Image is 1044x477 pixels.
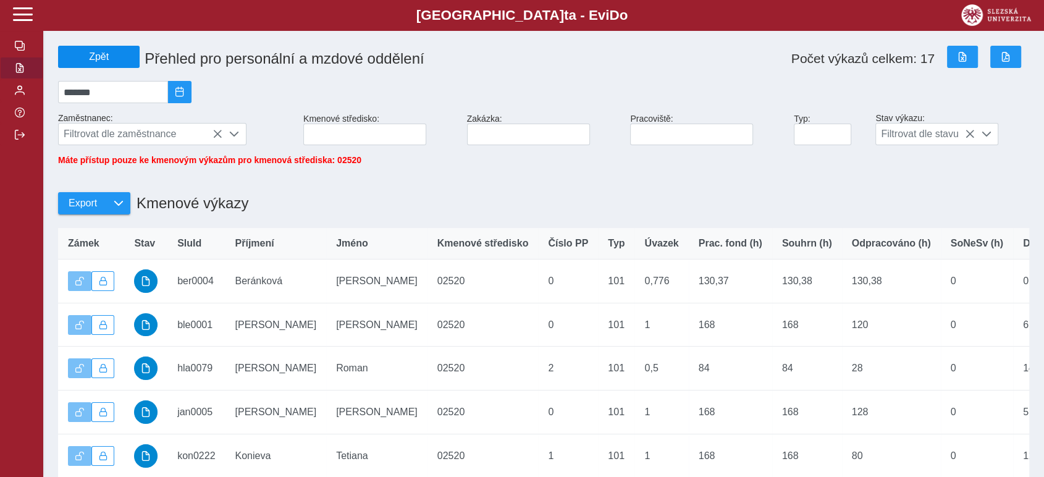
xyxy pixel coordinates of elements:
td: [PERSON_NAME] [326,303,427,347]
span: Zpět [64,51,134,62]
td: [PERSON_NAME] [225,347,327,390]
button: Výkaz je odemčen. [68,358,91,378]
td: ble0001 [167,303,225,347]
td: 84 [689,347,772,390]
div: Pracoviště: [625,109,789,150]
h1: Kmenové výkazy [130,188,248,218]
td: 101 [598,347,634,390]
div: Zakázka: [462,109,626,150]
span: Příjmení [235,238,274,249]
td: Beránková [225,260,327,303]
td: 0 [941,347,1013,390]
td: 0 [941,303,1013,347]
td: 1 [634,390,688,434]
button: Uzamknout [91,358,115,378]
td: 28 [842,347,941,390]
td: 0,776 [634,260,688,303]
td: jan0005 [167,390,225,434]
b: [GEOGRAPHIC_DATA] a - Evi [37,7,1007,23]
span: Úvazek [644,238,678,249]
td: 0 [538,390,598,434]
td: 1 [634,303,688,347]
td: 130,37 [689,260,772,303]
td: 0,5 [634,347,688,390]
td: 101 [598,260,634,303]
td: 02520 [427,303,539,347]
div: Stav výkazu: [870,108,1034,150]
td: [PERSON_NAME] [225,390,327,434]
button: Uzamknout [91,271,115,291]
span: Filtrovat dle zaměstnance [59,124,222,145]
td: 0 [538,260,598,303]
button: schváleno [134,269,158,293]
button: Uzamknout [91,446,115,466]
img: logo_web_su.png [961,4,1031,26]
td: 168 [772,390,842,434]
td: 84 [772,347,842,390]
span: Kmenové středisko [437,238,529,249]
button: Export [58,192,107,214]
span: Souhrn (h) [782,238,832,249]
button: 2025/08 [168,81,192,103]
button: schváleno [134,400,158,424]
td: 120 [842,303,941,347]
td: [PERSON_NAME] [326,390,427,434]
td: 168 [772,303,842,347]
h1: Přehled pro personální a mzdové oddělení [140,45,630,72]
span: Odpracováno (h) [852,238,931,249]
span: Máte přístup pouze ke kmenovým výkazům pro kmenová střediska: 02520 [58,155,361,165]
button: Export do PDF [990,46,1021,68]
span: o [620,7,628,23]
button: schváleno [134,357,158,380]
td: 0 [941,260,1013,303]
td: 0 [538,303,598,347]
button: Uzamknout [91,315,115,335]
td: Roman [326,347,427,390]
span: Zámek [68,238,99,249]
span: SoNeSv (h) [951,238,1003,249]
span: Prac. fond (h) [699,238,762,249]
td: 0 [941,390,1013,434]
div: Typ: [789,109,870,150]
td: [PERSON_NAME] [225,303,327,347]
span: Stav [134,238,155,249]
button: Výkaz je odemčen. [68,315,91,335]
td: 02520 [427,347,539,390]
button: schváleno [134,444,158,468]
span: Počet výkazů celkem: 17 [791,51,935,66]
td: 168 [689,390,772,434]
td: 2 [538,347,598,390]
button: Výkaz je odemčen. [68,446,91,466]
button: Výkaz je odemčen. [68,402,91,422]
td: 168 [689,303,772,347]
td: 130,38 [842,260,941,303]
span: Typ [608,238,625,249]
span: Číslo PP [548,238,588,249]
button: Výkaz je odemčen. [68,271,91,291]
td: 02520 [427,260,539,303]
td: [PERSON_NAME] [326,260,427,303]
div: Zaměstnanec: [53,108,298,150]
td: 101 [598,390,634,434]
button: schváleno [134,313,158,337]
td: hla0079 [167,347,225,390]
td: 128 [842,390,941,434]
button: Zpět [58,46,140,68]
span: Filtrovat dle stavu [876,124,974,145]
td: 02520 [427,390,539,434]
span: D [609,7,619,23]
span: t [564,7,568,23]
span: SluId [177,238,201,249]
span: Export [69,198,97,209]
button: Uzamknout [91,402,115,422]
td: 130,38 [772,260,842,303]
td: 101 [598,303,634,347]
div: Kmenové středisko: [298,109,462,150]
button: Export do Excelu [947,46,978,68]
td: ber0004 [167,260,225,303]
span: Jméno [336,238,368,249]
